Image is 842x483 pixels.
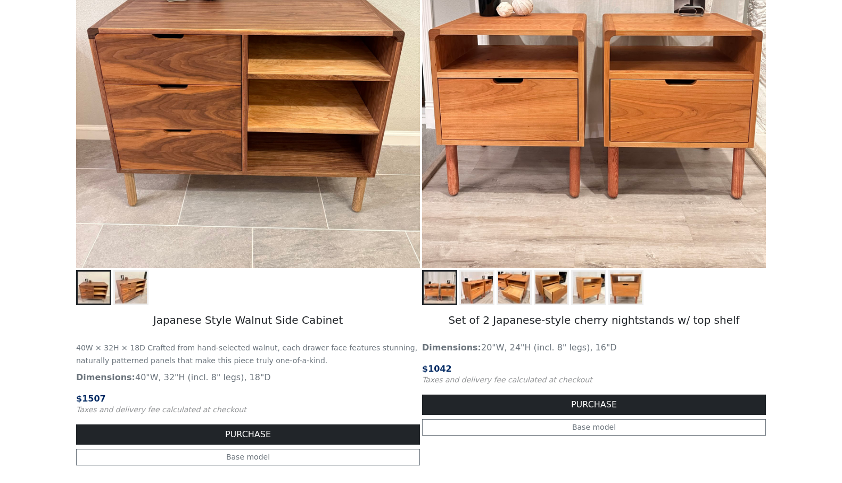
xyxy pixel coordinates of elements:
[76,449,420,465] a: Base model
[424,272,456,304] img: Set of 2 Cherry Nightstand /w Top Shelf
[115,272,147,304] img: Japanese Style Walnut Side Cabinet - Stunning Drawer Faces
[422,341,766,354] p: 20"W, 24"H (incl. 8" legs), 16"D
[498,272,530,304] img: Set of 2 Cherry Nightstand /w Top Shelf - Undermount Slides
[461,272,493,304] img: Set of 2 Cherry Nightstand /w Top Shelf - Side View
[76,394,106,404] span: $ 1507
[422,342,481,353] strong: Dimensions:
[422,419,766,436] a: Base model
[422,375,592,384] small: Taxes and delivery fee calculated at checkout
[535,272,567,304] img: Nightstand /w Top Shelf - Undermount Drawer
[76,343,417,365] small: 40W × 32H × 18D Crafted from hand-selected walnut, each drawer face features stunning, naturally ...
[573,272,605,304] img: Nightstand /w Top Shelf - Side View
[76,405,246,414] small: Taxes and delivery fee calculated at checkout
[422,364,452,374] span: $ 1042
[76,372,135,382] strong: Dimensions:
[76,424,420,445] button: PURCHASE
[76,371,420,384] p: 40"W, 32"H (incl. 8" legs), 18"D
[422,395,766,415] button: PURCHASE
[422,305,766,337] h5: Set of 2 Japanese-style cherry nightstands w/ top shelf
[76,305,420,337] h5: Japanese Style Walnut Side Cabinet
[610,272,642,304] img: Nightstand /w Top Shelf - Face View
[78,272,110,304] img: Japanese Style Walnut Side Cabinet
